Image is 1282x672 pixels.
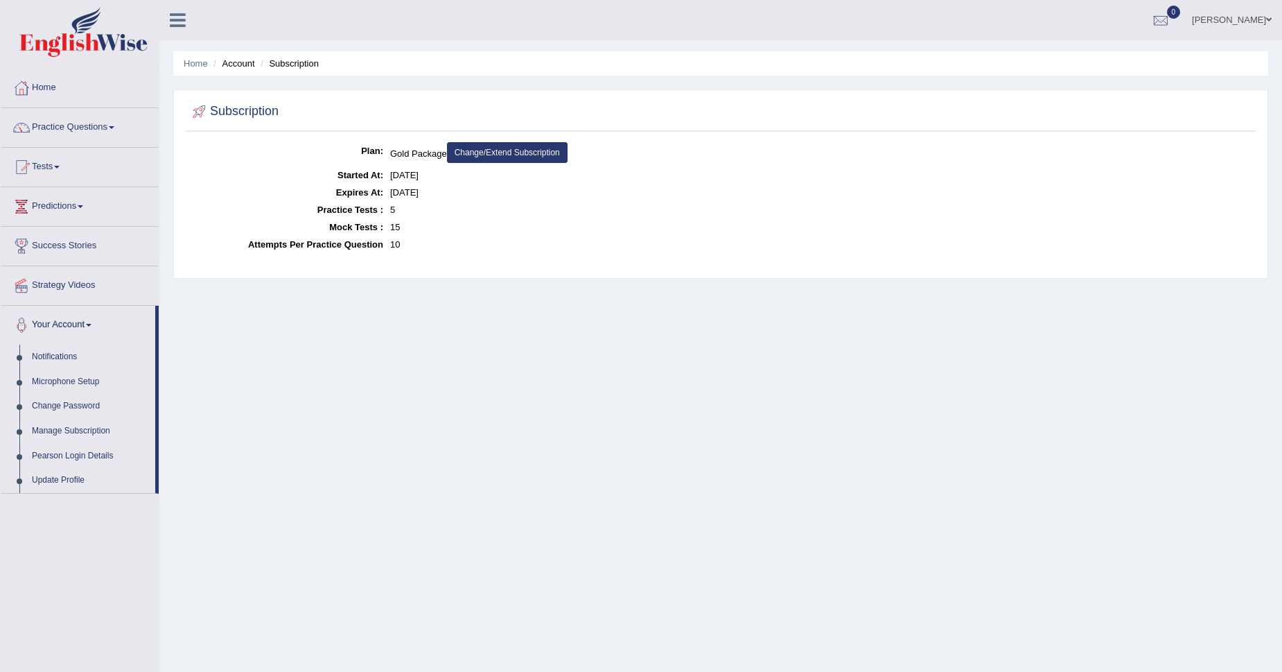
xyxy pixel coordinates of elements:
a: Practice Questions [1,108,159,143]
dd: [DATE] [390,166,1252,184]
dt: Plan: [189,142,383,160]
a: Manage Subscription [26,419,155,444]
dd: 10 [390,236,1252,253]
a: Change/Extend Subscription [447,142,568,163]
dd: Gold Package [390,142,1252,166]
a: Pearson Login Details [26,444,155,469]
dt: Started At: [189,166,383,184]
li: Subscription [257,57,319,70]
dd: 15 [390,218,1252,236]
a: Your Account [1,306,155,341]
li: Account [210,57,254,70]
dt: Expires At: [189,184,383,201]
a: Strategy Videos [1,266,159,301]
a: Microphone Setup [26,370,155,395]
a: Predictions [1,187,159,222]
a: Tests [1,148,159,182]
a: Home [184,58,208,69]
dd: [DATE] [390,184,1252,201]
h2: Subscription [189,101,279,122]
dt: Mock Tests : [189,218,383,236]
dt: Practice Tests : [189,201,383,218]
a: Notifications [26,345,155,370]
dd: 5 [390,201,1252,218]
span: 0 [1167,6,1181,19]
a: Success Stories [1,227,159,261]
a: Update Profile [26,468,155,493]
a: Home [1,69,159,103]
a: Change Password [26,394,155,419]
dt: Attempts Per Practice Question [189,236,383,253]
